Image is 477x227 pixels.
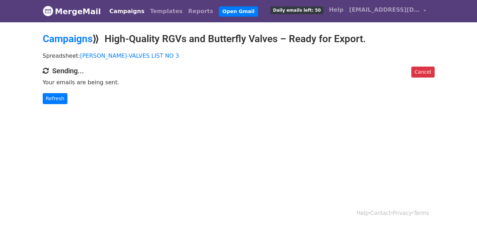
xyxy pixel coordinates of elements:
h2: ⟫ High-Quality RGVs and Butterfly Valves – Ready for Export. [43,33,435,45]
a: Daily emails left: 50 [268,3,326,17]
a: Campaigns [43,33,93,45]
p: Your emails are being sent. [43,79,435,86]
a: [PERSON_NAME]-VALVES LIST NO 3 [80,52,179,59]
p: Spreadsheet: [43,52,435,59]
a: Campaigns [107,4,147,18]
a: Open Gmail [219,6,258,17]
a: Cancel [411,67,434,78]
a: Refresh [43,93,68,104]
a: MergeMail [43,4,101,19]
a: Help [357,210,369,216]
a: Privacy [393,210,412,216]
img: MergeMail logo [43,6,53,16]
span: Daily emails left: 50 [270,6,323,14]
a: [EMAIL_ADDRESS][DOMAIN_NAME] [346,3,429,19]
a: Help [326,3,346,17]
a: Contact [370,210,391,216]
span: [EMAIL_ADDRESS][DOMAIN_NAME] [349,6,420,14]
a: Terms [413,210,429,216]
a: Reports [185,4,216,18]
a: Templates [147,4,185,18]
h4: Sending... [43,67,435,75]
